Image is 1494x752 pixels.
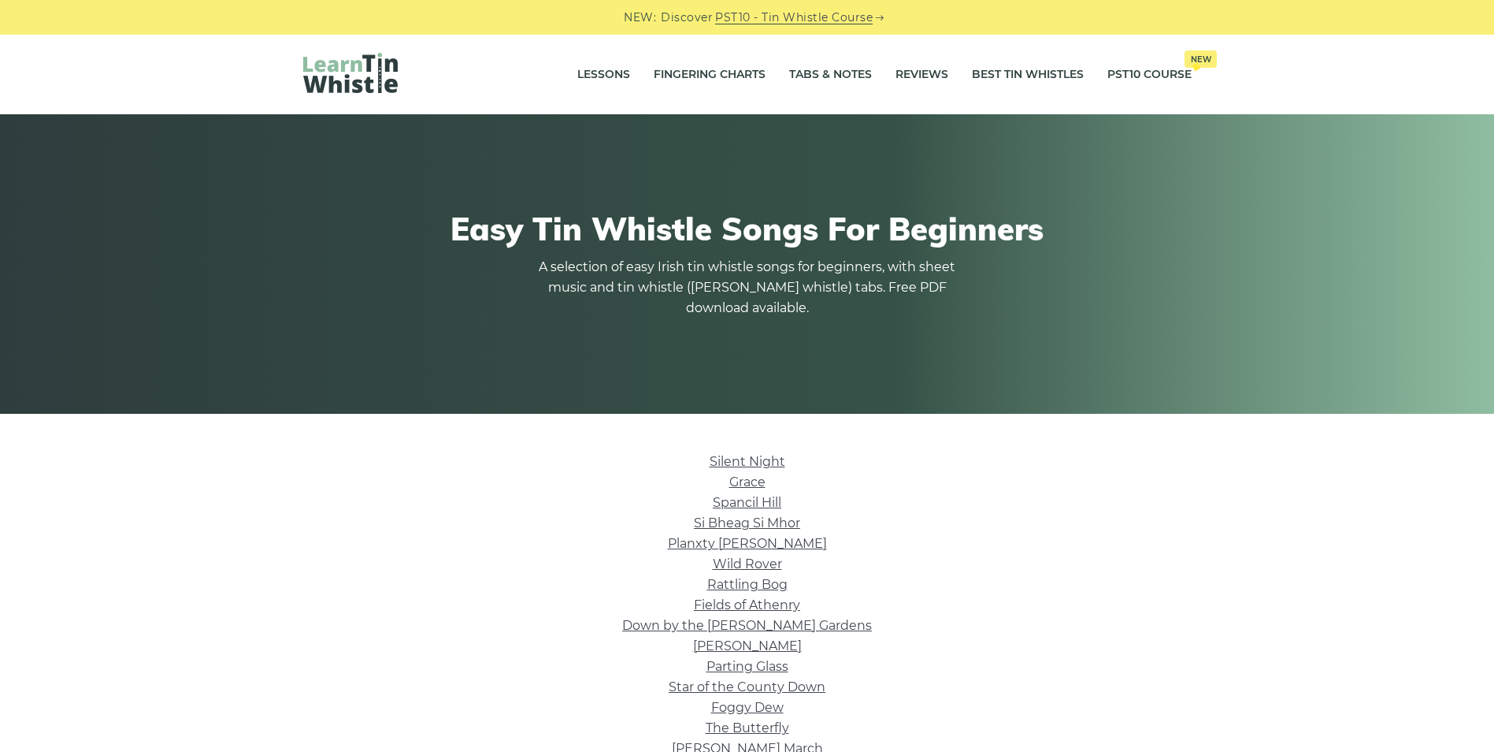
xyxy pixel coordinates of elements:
[713,495,781,510] a: Spancil Hill
[713,557,782,571] a: Wild Rover
[710,454,785,469] a: Silent Night
[694,598,800,612] a: Fields of Athenry
[1184,50,1217,68] span: New
[972,55,1084,95] a: Best Tin Whistles
[707,577,788,592] a: Rattling Bog
[577,55,630,95] a: Lessons
[895,55,948,95] a: Reviews
[1107,55,1192,95] a: PST10 CourseNew
[706,659,788,674] a: Parting Glass
[669,679,825,694] a: Star of the County Down
[789,55,872,95] a: Tabs & Notes
[668,536,827,551] a: Planxty [PERSON_NAME]
[694,516,800,530] a: Si­ Bheag Si­ Mhor
[622,618,872,633] a: Down by the [PERSON_NAME] Gardens
[654,55,766,95] a: Fingering Charts
[693,638,802,653] a: [PERSON_NAME]
[303,210,1192,248] h1: Easy Tin Whistle Songs For Beginners
[711,700,784,715] a: Foggy Dew
[535,257,960,318] p: A selection of easy Irish tin whistle songs for beginners, with sheet music and tin whistle ([PER...
[303,53,398,93] img: LearnTinWhistle.com
[729,475,766,490] a: Grace
[706,720,789,735] a: The Butterfly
